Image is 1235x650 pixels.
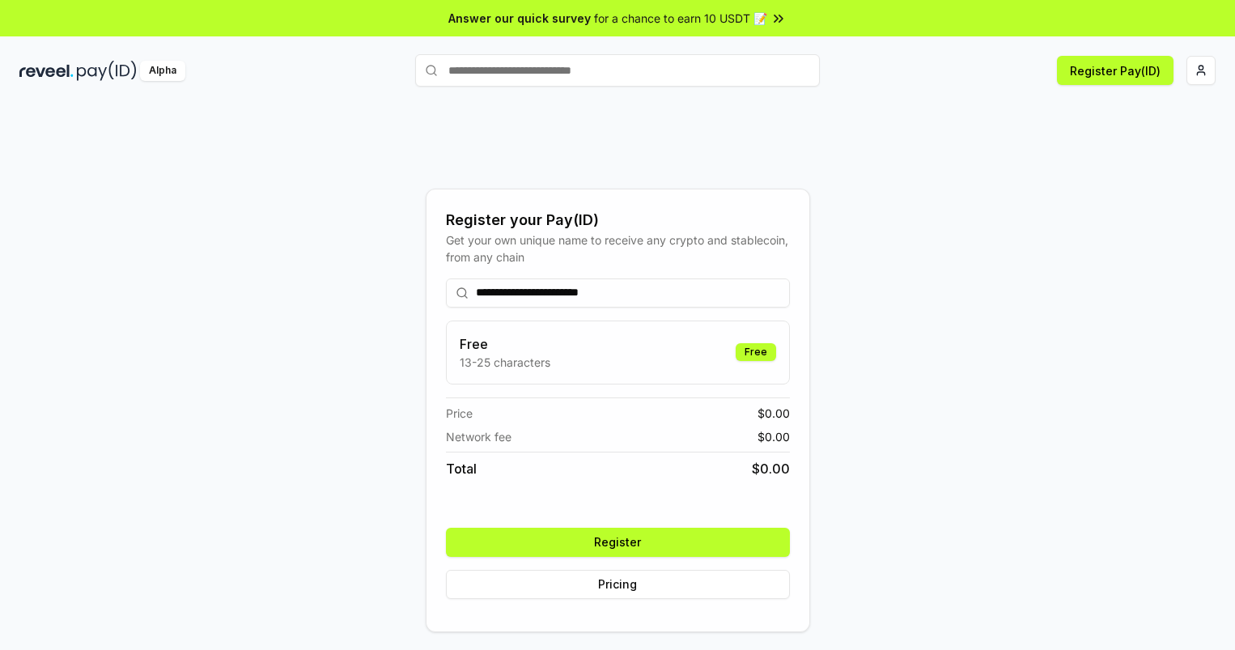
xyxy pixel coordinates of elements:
[448,10,591,27] span: Answer our quick survey
[446,232,790,266] div: Get your own unique name to receive any crypto and stablecoin, from any chain
[460,334,550,354] h3: Free
[446,459,477,478] span: Total
[736,343,776,361] div: Free
[446,209,790,232] div: Register your Pay(ID)
[758,405,790,422] span: $ 0.00
[752,459,790,478] span: $ 0.00
[460,354,550,371] p: 13-25 characters
[594,10,767,27] span: for a chance to earn 10 USDT 📝
[140,61,185,81] div: Alpha
[758,428,790,445] span: $ 0.00
[446,405,473,422] span: Price
[446,428,511,445] span: Network fee
[19,61,74,81] img: reveel_dark
[77,61,137,81] img: pay_id
[446,570,790,599] button: Pricing
[1057,56,1173,85] button: Register Pay(ID)
[446,528,790,557] button: Register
